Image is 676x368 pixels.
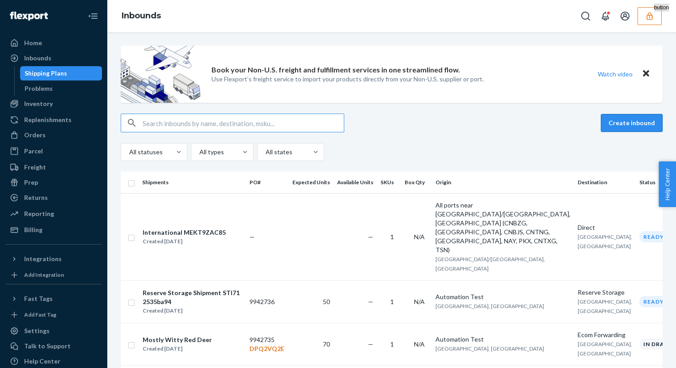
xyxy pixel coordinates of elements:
[249,344,285,353] p: DPQ2VQ2E
[323,298,330,305] span: 50
[334,172,377,193] th: Available Units
[24,147,43,156] div: Parcel
[5,190,102,205] a: Returns
[414,298,425,305] span: N/A
[246,323,289,365] td: 9942735
[24,294,53,303] div: Fast Tags
[616,7,634,25] button: Open account menu
[5,113,102,127] a: Replenishments
[596,7,614,25] button: Open notifications
[5,97,102,111] a: Inventory
[368,233,373,241] span: —
[5,51,102,65] a: Inbounds
[128,148,129,157] input: All statuses
[578,288,632,297] div: Reserve Storage
[24,209,54,218] div: Reporting
[5,270,102,280] a: Add Integration
[5,160,102,174] a: Freight
[5,175,102,190] a: Prep
[114,3,168,29] ol: breadcrumbs
[659,161,676,207] button: Help Center
[435,345,544,352] span: [GEOGRAPHIC_DATA], [GEOGRAPHIC_DATA]
[5,223,102,237] a: Billing
[265,148,266,157] input: All states
[139,172,246,193] th: Shipments
[368,298,373,305] span: —
[377,172,401,193] th: SKUs
[578,298,632,314] span: [GEOGRAPHIC_DATA], [GEOGRAPHIC_DATA]
[435,292,570,301] div: Automation Test
[5,324,102,338] a: Settings
[20,81,102,96] a: Problems
[5,292,102,306] button: Fast Tags
[143,237,226,246] div: Created [DATE]
[143,335,212,344] div: Mostly Witty Red Deer
[5,128,102,142] a: Orders
[390,233,394,241] span: 1
[24,131,46,140] div: Orders
[24,38,42,47] div: Home
[24,225,42,234] div: Billing
[640,68,652,80] button: Close
[390,340,394,348] span: 1
[601,114,663,132] button: Create inbound
[24,357,60,366] div: Help Center
[435,256,545,272] span: [GEOGRAPHIC_DATA]/[GEOGRAPHIC_DATA], [GEOGRAPHIC_DATA]
[414,340,425,348] span: N/A
[5,144,102,158] a: Parcel
[246,280,289,323] td: 9942736
[249,233,255,241] span: —
[24,326,50,335] div: Settings
[5,207,102,221] a: Reporting
[24,193,48,202] div: Returns
[84,7,102,25] button: Close Navigation
[578,223,632,232] div: Direct
[5,252,102,266] button: Integrations
[574,172,636,193] th: Destination
[246,172,289,193] th: PO#
[122,11,161,21] a: Inbounds
[143,228,226,237] div: International MEKT9ZAC85
[578,341,632,357] span: [GEOGRAPHIC_DATA], [GEOGRAPHIC_DATA]
[368,340,373,348] span: —
[5,309,102,320] a: Add Fast Tag
[143,288,242,306] div: Reserve Storage Shipment STI712535ba94
[24,254,62,263] div: Integrations
[578,233,632,250] span: [GEOGRAPHIC_DATA], [GEOGRAPHIC_DATA]
[10,12,48,21] img: Flexport logo
[414,233,425,241] span: N/A
[5,339,102,353] a: Talk to Support
[577,7,595,25] button: Open Search Box
[24,311,56,318] div: Add Fast Tag
[323,340,330,348] span: 70
[24,99,53,108] div: Inventory
[25,69,67,78] div: Shipping Plans
[24,178,38,187] div: Prep
[211,75,484,84] p: Use Flexport’s freight service to import your products directly from your Non-U.S. supplier or port.
[435,335,570,344] div: Automation Test
[143,344,212,353] div: Created [DATE]
[592,68,638,80] button: Watch video
[211,65,460,75] p: Book your Non-U.S. freight and fulfillment services in one streamlined flow.
[24,163,46,172] div: Freight
[24,271,64,279] div: Add Integration
[143,114,344,132] input: Search inbounds by name, destination, msku...
[435,303,544,309] span: [GEOGRAPHIC_DATA], [GEOGRAPHIC_DATA]
[24,54,51,63] div: Inbounds
[143,306,242,315] div: Created [DATE]
[5,36,102,50] a: Home
[401,172,432,193] th: Box Qty
[20,66,102,80] a: Shipping Plans
[435,201,570,254] div: All ports near [GEOGRAPHIC_DATA]/[GEOGRAPHIC_DATA], [GEOGRAPHIC_DATA] (CNBZG, [GEOGRAPHIC_DATA], ...
[24,115,72,124] div: Replenishments
[578,330,632,339] div: Ecom Forwarding
[390,298,394,305] span: 1
[24,342,71,351] div: Talk to Support
[25,84,53,93] div: Problems
[432,172,574,193] th: Origin
[289,172,334,193] th: Expected Units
